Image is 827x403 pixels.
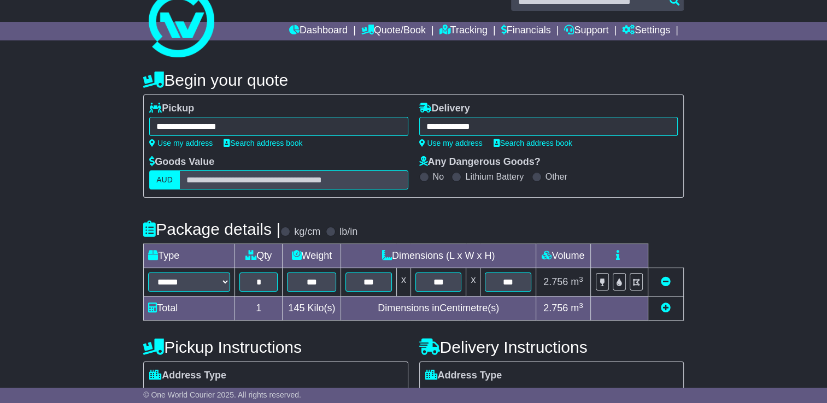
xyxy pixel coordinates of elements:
span: Air & Sea Depot [557,384,631,401]
label: Pickup [149,103,194,115]
td: x [466,268,480,297]
a: Use my address [419,139,483,147]
label: Delivery [419,103,470,115]
sup: 3 [579,275,583,283]
td: Volume [536,244,590,268]
span: 145 [288,303,304,313]
a: Add new item [661,303,671,313]
td: Dimensions (L x W x H) [341,244,536,268]
td: Weight [283,244,341,268]
a: Support [564,22,608,40]
a: Quote/Book [361,22,426,40]
td: x [396,268,410,297]
a: Search address book [224,139,302,147]
span: m [571,303,583,313]
label: Address Type [149,370,226,382]
label: lb/in [339,226,357,238]
span: 2.756 [543,276,568,287]
span: m [571,276,583,287]
span: Residential [425,384,478,401]
a: Use my address [149,139,213,147]
span: Residential [149,384,202,401]
label: AUD [149,170,180,189]
span: © One World Courier 2025. All rights reserved. [143,390,301,399]
td: Dimensions in Centimetre(s) [341,297,536,321]
h4: Begin your quote [143,71,684,89]
label: Address Type [425,370,502,382]
sup: 3 [579,301,583,310]
td: 1 [235,297,283,321]
td: Kilo(s) [283,297,341,321]
span: 2.756 [543,303,568,313]
span: Air & Sea Depot [281,384,355,401]
span: Commercial [213,384,270,401]
label: No [433,171,444,182]
td: Qty [235,244,283,268]
td: Total [144,297,235,321]
label: Other [546,171,567,182]
a: Tracking [439,22,488,40]
a: Remove this item [661,276,671,287]
a: Financials [501,22,551,40]
h4: Pickup Instructions [143,338,408,356]
label: Goods Value [149,156,214,168]
a: Settings [622,22,670,40]
label: kg/cm [294,226,320,238]
h4: Delivery Instructions [419,338,684,356]
td: Type [144,244,235,268]
h4: Package details | [143,220,280,238]
label: Lithium Battery [465,171,524,182]
a: Search address book [494,139,572,147]
span: Commercial [489,384,546,401]
a: Dashboard [289,22,348,40]
label: Any Dangerous Goods? [419,156,541,168]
